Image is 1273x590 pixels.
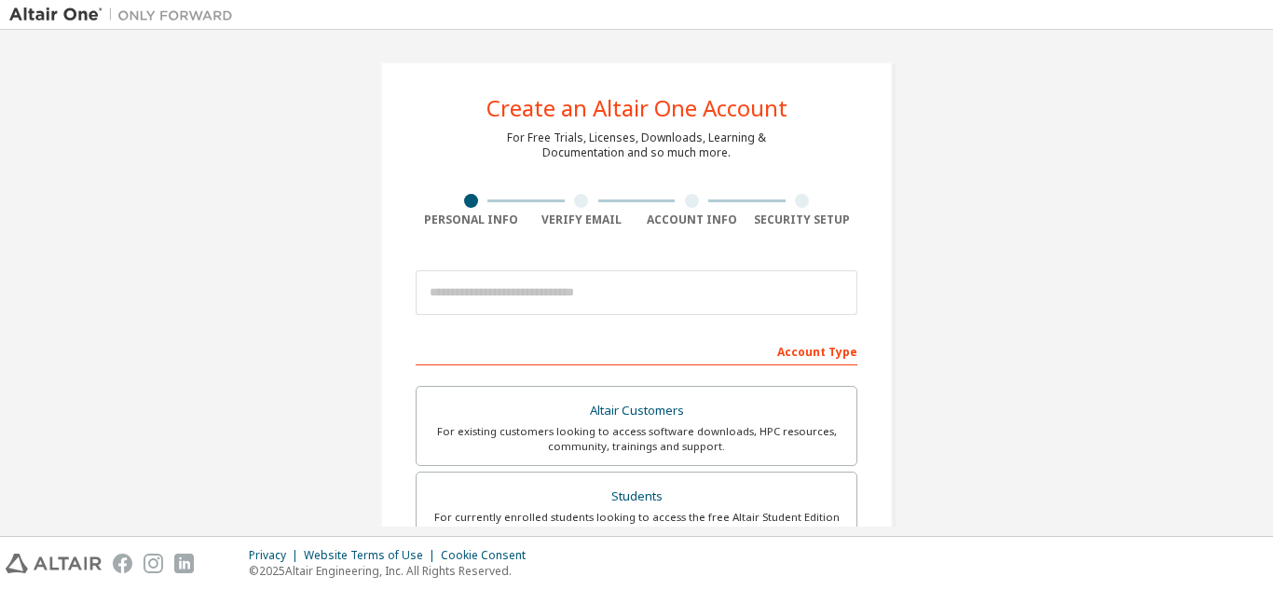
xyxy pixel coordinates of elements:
[636,213,747,227] div: Account Info
[249,548,304,563] div: Privacy
[428,484,845,510] div: Students
[507,130,766,160] div: For Free Trials, Licenses, Downloads, Learning & Documentation and so much more.
[428,424,845,454] div: For existing customers looking to access software downloads, HPC resources, community, trainings ...
[6,554,102,573] img: altair_logo.svg
[428,398,845,424] div: Altair Customers
[249,563,537,579] p: © 2025 Altair Engineering, Inc. All Rights Reserved.
[304,548,441,563] div: Website Terms of Use
[747,213,858,227] div: Security Setup
[428,510,845,540] div: For currently enrolled students looking to access the free Altair Student Edition bundle and all ...
[486,97,787,119] div: Create an Altair One Account
[416,213,527,227] div: Personal Info
[174,554,194,573] img: linkedin.svg
[441,548,537,563] div: Cookie Consent
[144,554,163,573] img: instagram.svg
[9,6,242,24] img: Altair One
[416,336,857,365] div: Account Type
[527,213,637,227] div: Verify Email
[113,554,132,573] img: facebook.svg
